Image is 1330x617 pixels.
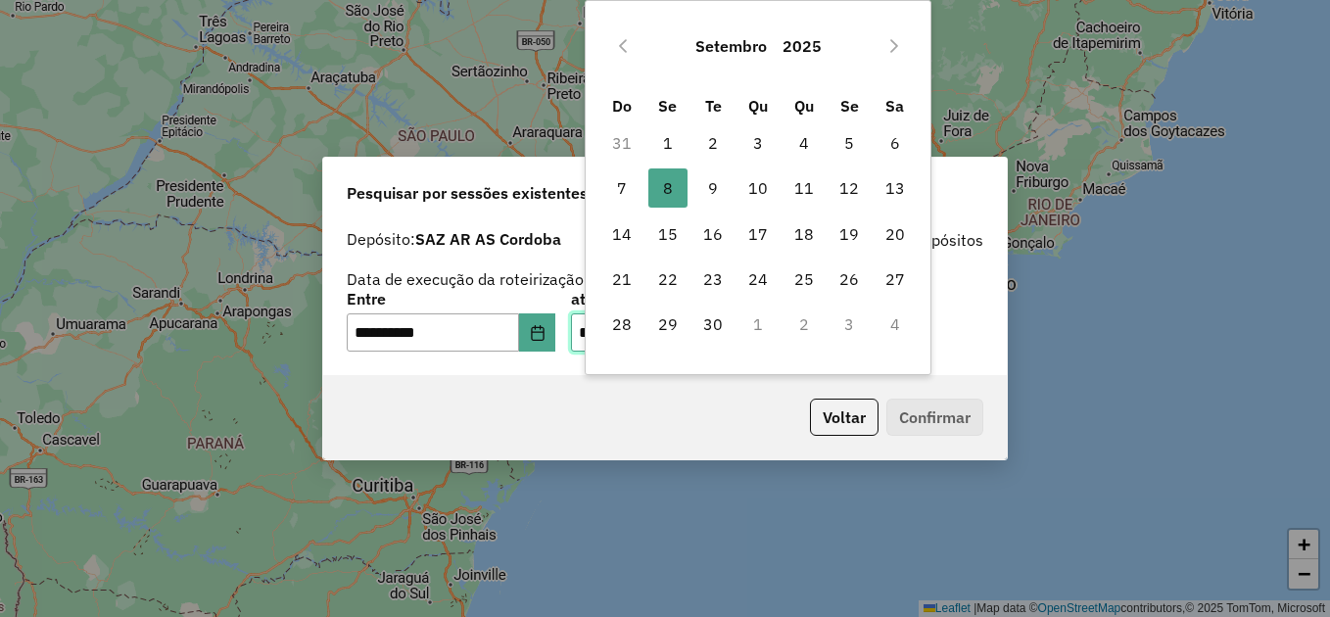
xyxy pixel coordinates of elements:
td: 3 [736,120,781,166]
span: 19 [830,214,869,254]
span: 6 [876,123,915,163]
td: 1 [736,302,781,347]
span: 20 [876,214,915,254]
span: 28 [602,305,641,344]
span: 23 [693,260,733,299]
label: Depósito: [347,227,561,251]
span: 7 [602,168,641,208]
button: Choose Date [519,313,556,353]
span: Se [658,96,677,116]
label: Data de execução da roteirização: [347,267,589,291]
span: 18 [784,214,824,254]
td: 20 [872,212,917,257]
td: 16 [690,212,736,257]
td: 23 [690,257,736,302]
td: 10 [736,166,781,211]
span: 15 [648,214,688,254]
span: 10 [738,168,778,208]
td: 8 [645,166,690,211]
td: 11 [782,166,827,211]
span: 8 [648,168,688,208]
span: 24 [738,260,778,299]
button: Next Month [879,30,910,62]
span: 30 [693,305,733,344]
span: 17 [738,214,778,254]
td: 17 [736,212,781,257]
span: 29 [648,305,688,344]
td: 5 [827,120,872,166]
span: 27 [876,260,915,299]
span: 1 [648,123,688,163]
button: Choose Year [775,23,830,70]
td: 13 [872,166,917,211]
td: 29 [645,302,690,347]
span: Se [840,96,859,116]
button: Previous Month [607,30,639,62]
td: 15 [645,212,690,257]
strong: SAZ AR AS Cordoba [415,229,561,249]
td: 1 [645,120,690,166]
td: 19 [827,212,872,257]
span: 9 [693,168,733,208]
span: 22 [648,260,688,299]
span: 5 [830,123,869,163]
td: 2 [690,120,736,166]
span: 3 [738,123,778,163]
span: 14 [602,214,641,254]
label: Entre [347,287,555,310]
span: Qu [748,96,768,116]
span: 13 [876,168,915,208]
span: 26 [830,260,869,299]
td: 26 [827,257,872,302]
span: 2 [693,123,733,163]
td: 6 [872,120,917,166]
span: 16 [693,214,733,254]
td: 30 [690,302,736,347]
td: 27 [872,257,917,302]
td: 14 [599,212,644,257]
td: 22 [645,257,690,302]
td: 21 [599,257,644,302]
button: Choose Month [688,23,775,70]
span: 25 [784,260,824,299]
label: até [571,287,780,310]
td: 4 [872,302,917,347]
td: 25 [782,257,827,302]
button: Voltar [810,399,879,436]
span: Qu [794,96,814,116]
span: Pesquisar por sessões existentes [347,181,588,205]
td: 18 [782,212,827,257]
td: 9 [690,166,736,211]
td: 31 [599,120,644,166]
span: Do [612,96,632,116]
td: 24 [736,257,781,302]
td: 2 [782,302,827,347]
td: 3 [827,302,872,347]
span: 11 [784,168,824,208]
td: 4 [782,120,827,166]
td: 7 [599,166,644,211]
span: Sa [885,96,904,116]
td: 28 [599,302,644,347]
td: 12 [827,166,872,211]
span: 4 [784,123,824,163]
span: 12 [830,168,869,208]
span: Te [705,96,722,116]
span: 21 [602,260,641,299]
